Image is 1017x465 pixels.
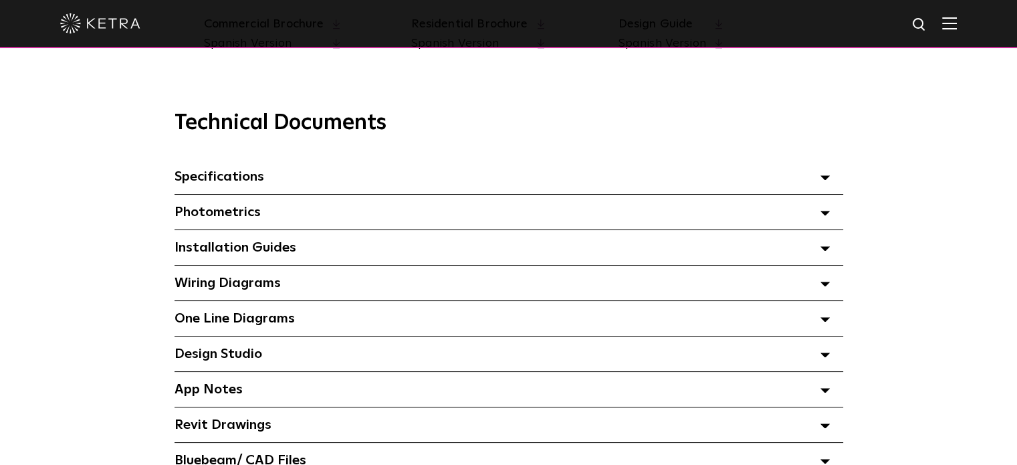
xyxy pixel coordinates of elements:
[60,13,140,33] img: ketra-logo-2019-white
[175,241,296,254] span: Installation Guides
[175,312,295,325] span: One Line Diagrams
[175,205,261,219] span: Photometrics
[175,110,843,136] h3: Technical Documents
[942,17,957,29] img: Hamburger%20Nav.svg
[911,17,928,33] img: search icon
[175,170,264,183] span: Specifications
[175,383,243,396] span: App Notes
[175,347,262,361] span: Design Studio
[175,276,281,290] span: Wiring Diagrams
[175,418,271,432] span: Revit Drawings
